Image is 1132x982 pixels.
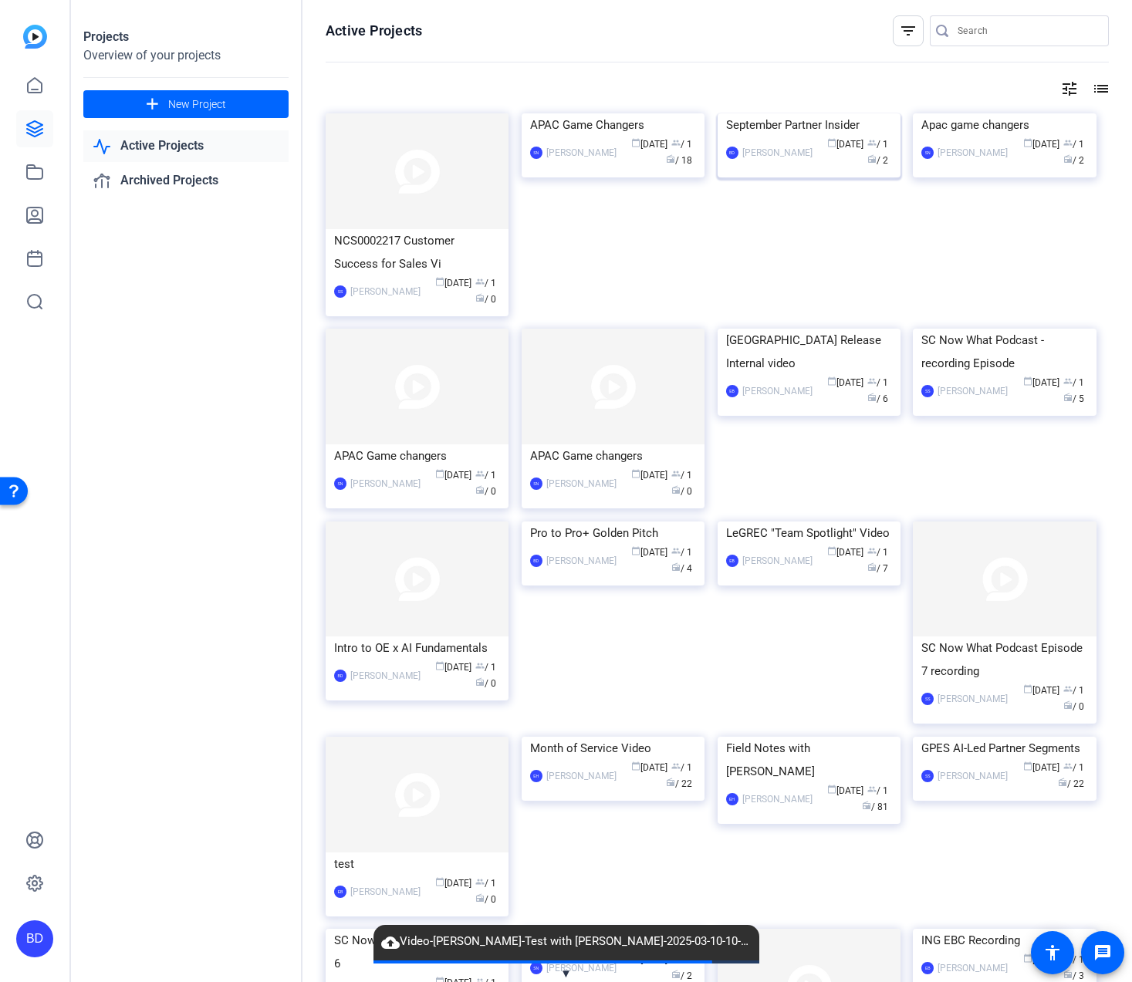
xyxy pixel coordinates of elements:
span: radio [867,393,877,402]
span: group [867,785,877,794]
div: SN [334,478,346,490]
div: Intro to OE x AI Fundamentals [334,636,500,660]
div: [PERSON_NAME] [546,145,617,160]
span: radio [666,154,675,164]
span: calendar_today [631,761,640,771]
div: [PERSON_NAME] [350,668,421,683]
div: ING EBC Recording [921,929,1087,952]
div: SC Now What Podcast Episode 7 recording [921,636,1087,683]
span: [DATE] [827,785,863,796]
div: September Partner Insider [726,113,892,137]
span: calendar_today [827,785,836,794]
mat-icon: add [143,95,162,114]
mat-icon: cloud_upload [381,933,400,952]
span: / 1 [475,470,496,481]
span: / 4 [671,563,692,574]
div: [GEOGRAPHIC_DATA] Release Internal video [726,329,892,375]
span: / 1 [867,139,888,150]
span: / 2 [867,155,888,166]
span: group [475,877,485,886]
span: radio [1058,778,1067,787]
span: group [671,138,681,147]
span: / 5 [1063,393,1084,404]
div: BD [530,555,542,567]
span: radio [666,778,675,787]
span: radio [475,293,485,302]
span: / 1 [1063,139,1084,150]
span: calendar_today [435,661,444,670]
span: / 0 [671,486,692,497]
span: calendar_today [1023,138,1032,147]
span: / 1 [867,785,888,796]
span: / 22 [1058,778,1084,789]
span: / 0 [475,894,496,905]
span: / 7 [867,563,888,574]
span: calendar_today [435,277,444,286]
span: group [671,761,681,771]
div: [PERSON_NAME] [742,553,813,569]
span: radio [862,801,871,810]
span: radio [1063,700,1073,710]
span: [DATE] [1023,377,1059,388]
span: group [1063,138,1073,147]
span: [DATE] [435,278,471,289]
div: SC NowWhat Podcast Episode 6 [334,929,500,975]
div: EH [530,770,542,782]
span: / 0 [475,294,496,305]
span: radio [867,154,877,164]
span: radio [1063,393,1073,402]
span: / 1 [475,662,496,673]
button: New Project [83,90,289,118]
span: [DATE] [1023,685,1059,696]
mat-icon: message [1093,943,1112,962]
span: [DATE] [827,139,863,150]
span: / 0 [475,486,496,497]
span: radio [475,893,485,903]
div: [PERSON_NAME] [350,884,421,899]
div: Month of Service Video [530,737,696,760]
span: / 81 [862,801,888,812]
span: / 1 [867,547,888,558]
span: radio [1063,970,1073,979]
span: [DATE] [1023,954,1059,965]
span: calendar_today [435,877,444,886]
div: SS [334,285,346,298]
span: radio [1063,154,1073,164]
span: / 1 [671,139,692,150]
span: group [475,661,485,670]
span: radio [671,562,681,572]
div: [PERSON_NAME] [546,553,617,569]
span: [DATE] [631,762,667,773]
span: [DATE] [827,377,863,388]
div: APAC Game changers [530,444,696,467]
div: GPES AI-Led Partner Segments [921,737,1087,760]
div: BD [16,920,53,957]
span: calendar_today [827,546,836,555]
span: [DATE] [435,878,471,889]
div: APAC Game changers [334,444,500,467]
span: / 1 [671,762,692,773]
span: group [671,546,681,555]
span: [DATE] [1023,762,1059,773]
div: [PERSON_NAME] [742,145,813,160]
mat-icon: filter_list [899,22,917,40]
span: [DATE] [827,547,863,558]
div: [PERSON_NAME] [546,960,617,976]
span: / 6 [867,393,888,404]
span: [DATE] [435,662,471,673]
div: SS [921,693,934,705]
span: group [475,277,485,286]
span: / 1 [1063,377,1084,388]
div: Field Notes with [PERSON_NAME] [726,737,892,783]
mat-icon: tune [1060,79,1079,98]
span: / 2 [671,970,692,981]
img: blue-gradient.svg [23,25,47,49]
span: calendar_today [1023,684,1032,693]
span: group [867,138,877,147]
span: ▼ [560,967,572,980]
span: group [1063,684,1073,693]
span: / 1 [867,377,888,388]
span: radio [671,970,681,979]
div: SC Now What Podcast - recording Episode [921,329,1087,375]
span: [DATE] [435,470,471,481]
